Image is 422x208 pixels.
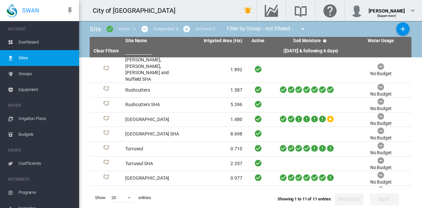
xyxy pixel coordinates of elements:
[102,101,110,109] img: 1.svg
[278,196,331,201] span: Showing 1 to 11 of 11 entries
[18,185,74,200] span: Programs
[90,157,411,171] tr: Site Id: 25635 Turruwul SHA 2.357 No Budget
[409,7,417,15] md-icon: icon-chevron-down
[92,116,120,124] div: Site Id: 25905
[271,45,350,57] th: ([DATE] & following 6 days)
[184,127,245,141] td: 8.698
[102,174,110,182] img: 1.svg
[195,26,215,32] div: Archived: 0
[18,34,74,50] span: Dashboard
[369,5,405,12] div: [PERSON_NAME]
[18,127,74,142] span: Budgets
[184,157,245,171] td: 2.357
[22,6,39,15] span: SWAN
[18,50,74,66] span: Sites
[396,22,409,36] button: Add New Site, define start date
[399,25,407,33] md-icon: icon-plus
[184,112,245,127] td: 1.480
[90,186,411,201] tr: Site Id: 25633 Waterloo SHA 4.620 No Budget
[241,4,255,17] button: icon-bell-ring
[184,37,245,45] th: Irrigated Area (Ha)
[90,127,411,142] tr: Site Id: 25637 [GEOGRAPHIC_DATA] SHA 8.698 No Budget
[92,174,120,182] div: Site Id: 25918
[370,105,392,112] div: No Budget
[370,193,399,205] button: Next
[123,57,184,82] td: [PERSON_NAME], [PERSON_NAME], [PERSON_NAME] and Nuffield SHA
[370,135,392,141] div: No Budget
[123,186,184,200] td: Waterloo SHA
[350,4,363,17] img: profile.jpg
[153,26,178,32] div: Suspended: 0
[18,156,74,171] span: Coefficients
[123,37,184,45] th: Site Name
[93,6,181,15] div: City of [GEOGRAPHIC_DATA]
[299,25,307,33] md-icon: icon-menu-down
[370,71,392,77] div: No Budget
[90,112,411,127] tr: Site Id: 25905 [GEOGRAPHIC_DATA] 1.480 No Budget
[184,98,245,112] td: 5.396
[321,37,329,45] md-icon: icon-help-circle
[123,83,184,98] td: Rushcutters
[106,25,114,33] md-icon: icon-checkbox-marked-circle
[92,192,108,203] span: Show
[66,7,74,15] md-icon: icon-pin
[90,171,411,186] tr: Site Id: 25918 [GEOGRAPHIC_DATA] 0.977 No Budget
[222,22,311,36] div: Filter by Group: - not filtered -
[90,142,411,157] tr: Site Id: 25910 Turruwul 0.710 No Budget
[184,83,245,98] td: 1.587
[102,145,110,153] img: 1.svg
[123,142,184,156] td: Turruwul
[102,86,110,94] img: 1.svg
[263,7,279,15] md-icon: Go to the Data Hub
[90,98,411,112] tr: Site Id: 25632 Rushcutters SHA 5.396 No Budget
[92,145,120,153] div: Site Id: 25910
[296,22,309,36] button: icon-menu-down
[90,57,411,83] tr: Site Id: 25920 [PERSON_NAME], [PERSON_NAME], [PERSON_NAME] and Nuffield SHA 1.892 No Budget
[184,171,245,186] td: 0.977
[244,7,252,15] md-icon: icon-bell-ring
[92,130,120,138] div: Site Id: 25637
[184,57,245,82] td: 1.892
[8,24,74,34] span: ACCOUNT
[123,112,184,127] td: [GEOGRAPHIC_DATA]
[370,150,392,156] div: No Budget
[92,160,120,167] div: Site Id: 25635
[184,142,245,156] td: 0.710
[111,195,116,200] div: 20
[8,174,74,185] span: NUTRIENTS
[370,91,392,98] div: No Budget
[92,66,120,74] div: Site Id: 25920
[18,66,74,82] span: Groups
[335,193,364,205] button: Previous
[102,116,110,124] img: 1.svg
[18,82,74,98] span: Equipment
[8,100,74,111] span: WATER
[102,130,110,138] img: 1.svg
[7,4,17,17] img: SWAN-Landscape-Logo-Colour-drop.png
[102,160,110,167] img: 1.svg
[94,48,119,53] a: Clear Filters
[350,37,411,45] th: Water Usage
[293,7,309,15] md-icon: Search the knowledge base
[18,111,74,127] span: Irrigation Plans
[90,83,411,98] tr: Site Id: 25892 Rushcutters 1.587 No Budget
[141,25,149,33] md-icon: icon-minus-circle
[245,37,271,45] th: Active
[322,7,338,15] md-icon: Click here for help
[123,157,184,171] td: Turruwul SHA
[370,164,392,171] div: No Budget
[92,101,120,109] div: Site Id: 25632
[370,179,392,186] div: No Budget
[8,145,74,156] span: CROPS
[136,192,154,203] span: entries
[184,186,245,200] td: 4.620
[271,37,350,45] th: Soil Moisture
[123,98,184,112] td: Rushcutters SHA
[102,66,110,74] img: 1.svg
[123,171,184,186] td: [GEOGRAPHIC_DATA]
[370,120,392,127] div: No Budget
[92,86,120,94] div: Site Id: 25892
[118,26,136,32] div: Active: 11
[123,127,184,141] td: [GEOGRAPHIC_DATA] SHA
[183,25,191,33] md-icon: icon-cancel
